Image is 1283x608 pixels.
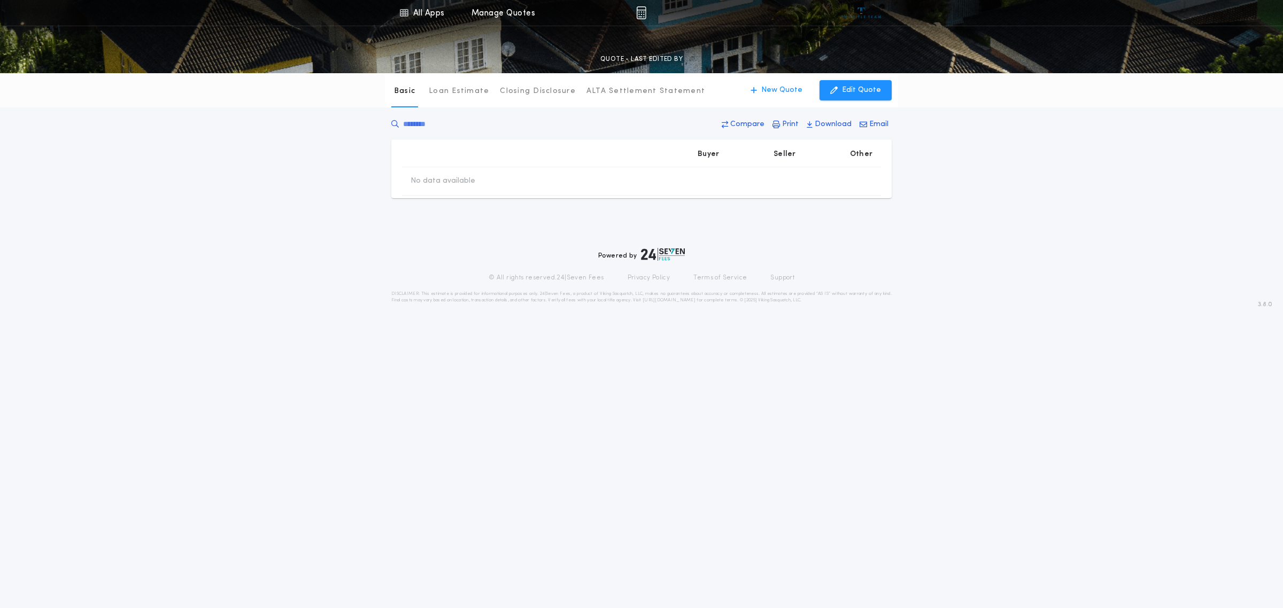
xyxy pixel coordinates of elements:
p: Loan Estimate [429,86,489,97]
p: Email [869,119,888,130]
span: 3.8.0 [1258,300,1272,309]
p: Compare [730,119,764,130]
a: Terms of Service [693,274,747,282]
div: Powered by [598,248,685,261]
button: New Quote [740,80,813,100]
p: © All rights reserved. 24|Seven Fees [489,274,604,282]
img: img [636,6,646,19]
p: Other [850,149,872,160]
p: Basic [394,86,415,97]
button: Edit Quote [820,80,892,100]
button: Email [856,115,892,134]
a: Privacy Policy [628,274,670,282]
button: Print [769,115,802,134]
img: vs-icon [841,7,882,18]
td: No data available [402,167,484,195]
button: Download [803,115,855,134]
p: Print [782,119,799,130]
p: QUOTE - LAST EDITED BY [600,54,683,65]
p: New Quote [761,85,802,96]
p: Buyer [698,149,719,160]
p: DISCLAIMER: This estimate is provided for informational purposes only. 24|Seven Fees, a product o... [391,291,892,303]
a: [URL][DOMAIN_NAME] [643,298,695,302]
p: Edit Quote [842,85,881,96]
p: Download [815,119,852,130]
p: ALTA Settlement Statement [586,86,705,97]
button: Compare [718,115,768,134]
p: Closing Disclosure [500,86,576,97]
img: logo [641,248,685,261]
p: Seller [774,149,796,160]
a: Support [770,274,794,282]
